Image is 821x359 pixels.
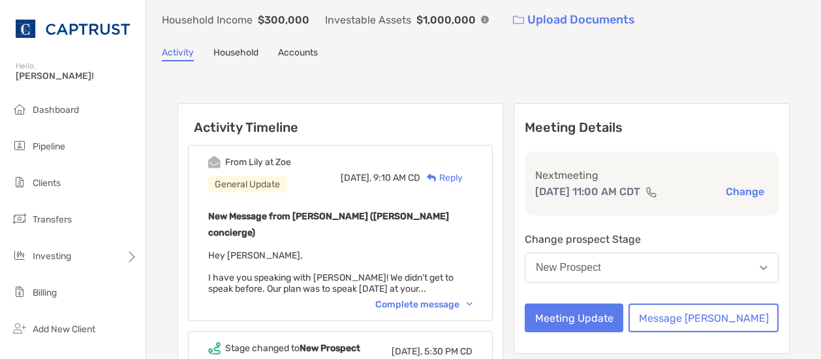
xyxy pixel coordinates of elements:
[213,47,258,61] a: Household
[162,12,253,28] p: Household Income
[162,47,194,61] a: Activity
[375,299,472,310] div: Complete message
[513,16,524,25] img: button icon
[12,138,27,153] img: pipeline icon
[760,266,767,270] img: Open dropdown arrow
[536,262,601,273] div: New Prospect
[12,174,27,190] img: clients icon
[424,346,472,357] span: 5:30 PM CD
[12,247,27,263] img: investing icon
[504,6,643,34] a: Upload Documents
[12,320,27,336] img: add_new_client icon
[525,119,779,136] p: Meeting Details
[33,251,71,262] span: Investing
[535,183,640,200] p: [DATE] 11:00 AM CDT
[373,172,420,183] span: 9:10 AM CD
[325,12,411,28] p: Investable Assets
[392,346,422,357] span: [DATE],
[628,304,779,332] button: Message [PERSON_NAME]
[33,214,72,225] span: Transfers
[12,284,27,300] img: billing icon
[258,12,309,28] p: $300,000
[525,304,623,332] button: Meeting Update
[33,178,61,189] span: Clients
[722,185,768,198] button: Change
[33,324,95,335] span: Add New Client
[225,157,291,168] div: From Lily at Zoe
[12,101,27,117] img: dashboard icon
[525,253,779,283] button: New Prospect
[481,16,489,23] img: Info Icon
[416,12,476,28] p: $1,000,000
[525,231,779,247] p: Change prospect Stage
[341,172,371,183] span: [DATE],
[427,174,437,182] img: Reply icon
[645,187,657,197] img: communication type
[178,104,503,135] h6: Activity Timeline
[467,302,472,306] img: Chevron icon
[33,141,65,152] span: Pipeline
[535,167,768,183] p: Next meeting
[33,104,79,116] span: Dashboard
[208,176,287,193] div: General Update
[208,156,221,168] img: Event icon
[16,70,138,82] span: [PERSON_NAME]!
[225,343,360,354] div: Stage changed to
[33,287,57,298] span: Billing
[208,250,454,294] span: Hey [PERSON_NAME], I have you speaking with [PERSON_NAME]! We didn't get to speak before. Our pla...
[208,211,449,238] b: New Message from [PERSON_NAME] ([PERSON_NAME] concierge)
[208,342,221,354] img: Event icon
[300,343,360,354] b: New Prospect
[12,211,27,226] img: transfers icon
[420,171,463,185] div: Reply
[16,5,130,52] img: CAPTRUST Logo
[278,47,318,61] a: Accounts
